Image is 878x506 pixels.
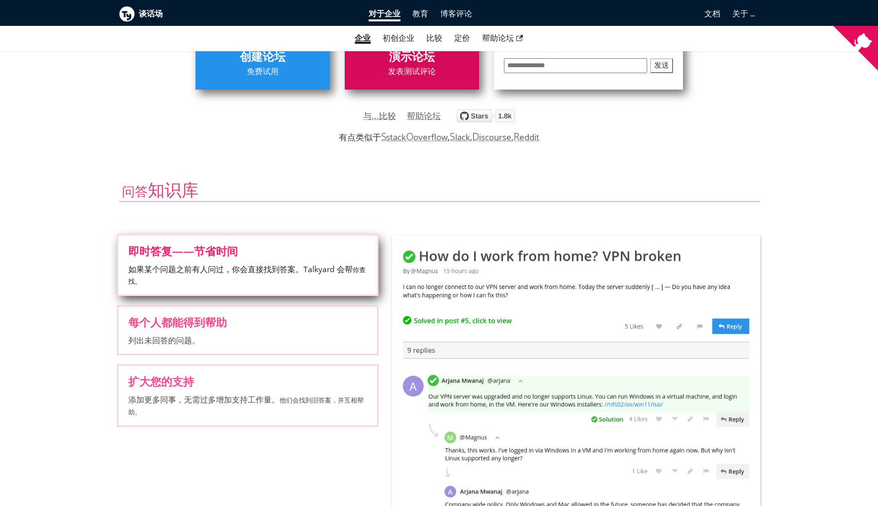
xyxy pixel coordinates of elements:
[406,5,434,22] a: 教育
[339,131,381,143] font: 有点类似于
[369,9,400,18] font: 对于企业
[135,277,141,286] font: 。
[139,9,163,18] font: 谈话场
[363,5,406,22] a: 对于企业
[476,30,529,47] a: 帮助论坛
[119,6,355,22] a: Talkyard 徽标谈话场
[377,30,420,47] a: 初创企业
[383,33,414,43] font: 初创企业
[450,129,455,143] font: S
[119,6,135,22] img: Talkyard 徽标
[172,243,238,258] font: ——节省时间
[413,131,448,143] font: overflow
[440,9,472,18] font: 博客评论
[128,314,227,329] font: 每个人都能得到帮助
[470,131,472,143] font: ,
[195,33,330,89] a: 创建论坛免费试用
[650,58,673,74] button: 发送
[345,33,479,89] a: 演示论坛发表测试评论
[454,33,470,43] font: 定价
[732,9,748,18] font: 关于
[386,131,406,143] font: stack
[654,61,669,69] font: 发送
[122,184,148,199] font: 问答
[176,394,280,405] font: ，无需过多增加支持工作量。
[704,9,720,18] font: 文档
[407,110,441,121] font: 帮助论坛
[513,129,520,143] font: R
[128,396,364,416] font: 他们会找到旧答案，并互相帮助。
[128,264,232,275] font: 如果某个问题之前有人问过，
[406,129,414,143] font: O
[482,33,514,43] font: 帮助论坛
[388,67,436,76] font: 发表测试评论
[160,394,176,405] font: 同事
[247,67,279,76] font: 免费试用
[455,131,470,143] font: lack
[381,129,387,143] font: S
[128,335,200,346] font: 列出未回答的问题。
[363,110,396,121] font: 与...比较
[479,131,511,143] font: iscourse
[434,5,478,22] a: 博客评论
[448,30,476,47] a: 定价
[457,111,515,125] a: 在 GitHub 上关注 debiki/talkyard
[519,131,539,143] font: eddit
[426,33,442,43] a: 比较
[448,131,450,143] font: ,
[128,243,172,258] font: 即时答复
[412,9,428,18] font: 教育
[355,33,371,43] font: 企业
[450,131,470,143] a: Slack
[472,129,480,143] font: D
[232,264,353,275] font: 你会直接找到答案。Talkyard 会帮
[732,9,754,18] a: 关于
[148,180,198,200] font: 知识库
[349,30,377,47] a: 企业
[407,108,441,123] a: 帮助论坛
[389,50,435,63] font: 演示论坛
[513,131,539,143] a: Reddit
[478,5,726,22] a: 文档
[511,131,513,143] font: ,
[457,109,515,122] img: talkyard.svg
[128,394,160,405] font: 添加更多
[353,265,359,274] font: 你
[363,108,396,123] a: 与...比较
[240,50,286,63] font: 创建论坛
[128,374,194,389] font: 扩大您的支持
[472,131,511,143] a: Discourse
[381,131,448,143] a: SstackOoverflow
